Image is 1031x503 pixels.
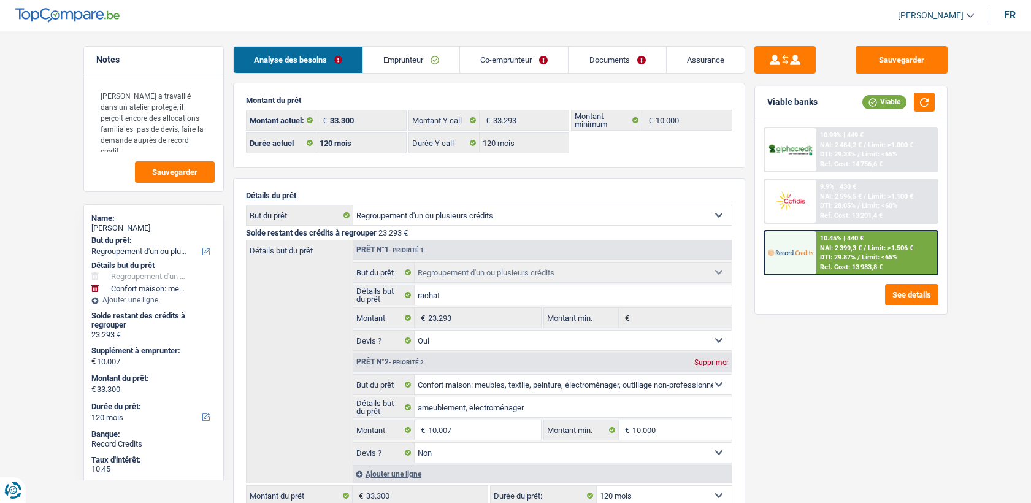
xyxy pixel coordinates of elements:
[246,191,732,200] p: Détails du prêt
[353,465,732,483] div: Ajouter une ligne
[820,263,883,271] div: Ref. Cost: 13 983,8 €
[544,420,619,440] label: Montant min.
[152,168,197,176] span: Sauvegarder
[91,464,216,474] div: 10.45
[135,161,215,183] button: Sauvegarder
[247,205,353,225] label: But du prêt
[864,141,866,149] span: /
[363,47,459,73] a: Emprunteur
[353,263,415,282] label: But du prêt
[353,375,415,394] label: But du prêt
[91,330,216,340] div: 23.293 €
[415,420,428,440] span: €
[888,6,974,26] a: [PERSON_NAME]
[862,150,897,158] span: Limit: <65%
[247,110,317,130] label: Montant actuel:
[480,110,493,130] span: €
[91,356,96,366] span: €
[353,397,415,417] label: Détails but du prêt
[544,308,619,328] label: Montant min.
[767,97,818,107] div: Viable banks
[868,244,913,252] span: Limit: >1.506 €
[91,223,216,233] div: [PERSON_NAME]
[353,358,427,366] div: Prêt n°2
[353,308,415,328] label: Montant
[820,253,856,261] span: DTI: 29.87%
[246,96,732,105] p: Montant du prêt
[91,213,216,223] div: Name:
[247,133,317,153] label: Durée actuel
[569,47,665,73] a: Documents
[691,359,732,366] div: Supprimer
[619,308,632,328] span: €
[820,193,862,201] span: NAI: 2 596,5 €
[91,480,216,490] div: Stage:
[91,455,216,465] div: Taux d'intérêt:
[1004,9,1016,21] div: fr
[857,202,860,210] span: /
[868,141,913,149] span: Limit: >1.000 €
[91,311,216,330] div: Solde restant des crédits à regrouper
[389,247,424,253] span: - Priorité 1
[234,47,362,73] a: Analyse des besoins
[857,150,860,158] span: /
[91,236,213,245] label: But du prêt:
[460,47,568,73] a: Co-emprunteur
[768,241,813,264] img: Record Credits
[409,133,480,153] label: Durée Y call
[247,240,353,255] label: Détails but du prêt
[820,141,862,149] span: NAI: 2 484,2 €
[862,95,906,109] div: Viable
[353,443,415,463] label: Devis ?
[820,131,864,139] div: 10.99% | 449 €
[820,212,883,220] div: Ref. Cost: 13 201,4 €
[856,46,948,74] button: Sauvegarder
[353,331,415,350] label: Devis ?
[91,374,213,383] label: Montant du prêt:
[246,228,377,237] span: Solde restant des crédits à regrouper
[15,8,120,23] img: TopCompare Logo
[91,346,213,356] label: Supplément à emprunter:
[868,193,913,201] span: Limit: >1.100 €
[91,402,213,412] label: Durée du prêt:
[820,244,862,252] span: NAI: 2 399,3 €
[619,420,632,440] span: €
[820,183,856,191] div: 9.9% | 430 €
[768,190,813,212] img: Cofidis
[820,202,856,210] span: DTI: 28.05%
[768,143,813,157] img: AlphaCredit
[820,234,864,242] div: 10.45% | 440 €
[864,244,866,252] span: /
[378,228,408,237] span: 23.293 €
[898,10,964,21] span: [PERSON_NAME]
[91,439,216,449] div: Record Credits
[862,253,897,261] span: Limit: <65%
[91,261,216,271] div: Détails but du prêt
[91,429,216,439] div: Banque:
[353,285,415,305] label: Détails but du prêt
[96,55,211,65] h5: Notes
[857,253,860,261] span: /
[353,246,427,254] div: Prêt n°1
[642,110,656,130] span: €
[91,385,96,394] span: €
[91,296,216,304] div: Ajouter une ligne
[389,359,424,366] span: - Priorité 2
[820,160,883,168] div: Ref. Cost: 14 756,6 €
[316,110,330,130] span: €
[667,47,745,73] a: Assurance
[415,308,428,328] span: €
[572,110,642,130] label: Montant minimum
[862,202,897,210] span: Limit: <60%
[885,284,938,305] button: See details
[864,193,866,201] span: /
[820,150,856,158] span: DTI: 29.33%
[409,110,480,130] label: Montant Y call
[353,420,415,440] label: Montant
